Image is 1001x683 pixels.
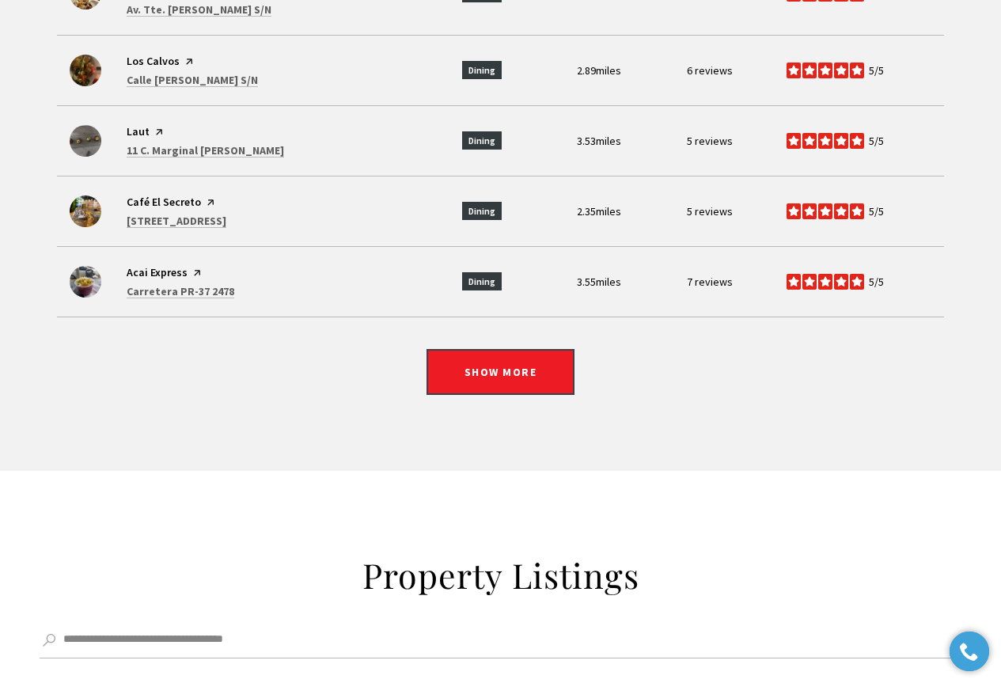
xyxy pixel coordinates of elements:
a: Search 11 C. Marginal Villamar on Google Maps - open in a new tab [127,143,284,157]
span: miles [577,275,621,289]
span: 2.35 [577,204,596,218]
a: Search Av. Tte. César Luis González S/N on Google Maps - open in a new tab [127,2,271,17]
span: miles [577,204,621,218]
h2: Property Listings [161,553,841,598]
span: 5/5 [869,205,884,218]
a: Visit the Café El Secreto page on Yelp - open in a new tab [127,195,201,209]
input: Search by Address, City, or Neighborhood [40,623,961,658]
button: Show more [427,349,575,395]
span: 5 reviews [687,134,733,148]
span: 7 reviews [687,275,733,289]
img: Laut Logo [70,125,101,157]
span: Dining [462,131,502,150]
a: Search Calle Simon Madera S/N on Google Maps - open in a new tab [127,73,258,87]
span: Dining [462,202,502,220]
span: 5 reviews [687,204,733,218]
a: Visit the Acai Express page on Yelp - open in a new tab [127,265,188,279]
span: 3.55 [577,275,596,289]
a: Search Carretera PR-37 2478 on Google Maps - open in a new tab [127,284,234,298]
span: Dining [462,61,502,79]
span: 2.89 [577,63,596,78]
a: Search Calle Chapultepec 2164 on Google Maps - open in a new tab [127,214,226,228]
span: miles [577,63,621,78]
img: Café El Secreto Logo [70,195,101,227]
img: Acai Express Logo [70,266,101,298]
span: 5/5 [869,275,884,288]
span: 3.53 [577,134,596,148]
span: 5/5 [869,135,884,147]
a: Visit the Laut page on Yelp - open in a new tab [127,124,150,138]
span: 6 reviews [687,63,733,78]
span: miles [577,134,621,148]
img: Los Calvos Logo [70,55,101,86]
a: Visit the Los Calvos page on Yelp - open in a new tab [127,54,180,68]
span: Dining [462,272,502,290]
span: 5/5 [869,64,884,77]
